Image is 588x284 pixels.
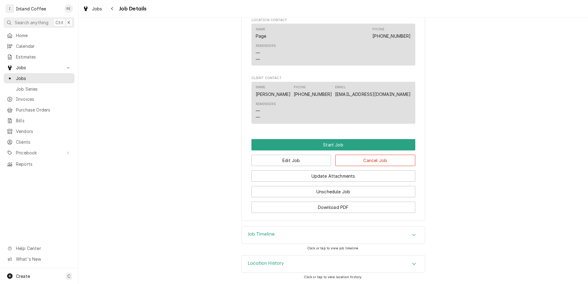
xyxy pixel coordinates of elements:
[251,82,415,127] div: Client Contact List
[4,94,74,104] a: Invoices
[251,186,415,197] button: Unschedule Job
[4,84,74,94] a: Job Series
[256,91,291,97] div: [PERSON_NAME]
[4,52,74,62] a: Estimates
[256,85,266,90] div: Name
[16,107,71,113] span: Purchase Orders
[256,27,266,32] div: Name
[4,30,74,40] a: Home
[4,148,74,158] a: Go to Pricebook
[241,226,425,244] div: Job Timeline
[304,275,362,279] span: Click or tap to view location history.
[251,139,415,150] button: Start Job
[242,226,425,244] div: Accordion Header
[16,274,30,279] span: Create
[372,27,411,39] div: Phone
[6,4,14,13] div: I
[241,255,425,273] div: Location History
[4,17,74,28] button: Search anythingCtrlK
[251,202,415,213] button: Download PDF
[4,137,74,147] a: Clients
[67,273,70,279] span: C
[248,231,275,237] h3: Job Timeline
[16,54,71,60] span: Estimates
[16,6,46,12] div: Inland Coffee
[4,243,74,253] a: Go to Help Center
[251,82,415,124] div: Contact
[335,85,411,97] div: Email
[4,62,74,73] a: Go to Jobs
[16,161,71,167] span: Reports
[242,256,425,273] button: Accordion Details Expand Trigger
[16,150,62,156] span: Pricebook
[16,96,71,102] span: Invoices
[372,27,384,32] div: Phone
[256,114,260,120] div: —
[4,115,74,126] a: Bills
[68,19,70,26] span: K
[251,18,415,68] div: Location Contact
[335,92,411,97] a: [EMAIL_ADDRESS][DOMAIN_NAME]
[107,4,117,13] button: Navigate back
[294,85,332,97] div: Phone
[16,245,71,252] span: Help Center
[251,24,415,68] div: Location Contact List
[294,92,332,97] a: [PHONE_NUMBER]
[248,260,284,266] h3: Location History
[4,105,74,115] a: Purchase Orders
[251,170,415,182] button: Update Attachments
[16,75,71,81] span: Jobs
[256,50,260,56] div: —
[256,27,266,39] div: Name
[251,18,415,23] span: Location Contact
[251,155,331,166] button: Edit Job
[16,128,71,134] span: Vendors
[251,76,415,81] span: Client Contact
[256,44,276,48] div: Reminders
[4,159,74,169] a: Reports
[242,226,425,244] button: Accordion Details Expand Trigger
[92,6,102,12] span: Jobs
[4,41,74,51] a: Calendar
[64,4,73,13] div: Ruth Easley's Avatar
[251,182,415,197] div: Button Group Row
[15,19,48,26] span: Search anything
[251,139,415,150] div: Button Group Row
[16,64,62,71] span: Jobs
[16,139,71,145] span: Clients
[80,4,105,14] a: Jobs
[251,166,415,182] div: Button Group Row
[16,117,71,124] span: Bills
[256,33,266,39] div: Page
[251,24,415,66] div: Contact
[256,56,260,62] div: —
[256,108,260,114] div: —
[16,86,71,92] span: Job Series
[64,4,73,13] div: RE
[251,150,415,166] div: Button Group Row
[307,246,359,250] span: Click or tap to view job timeline.
[335,85,346,90] div: Email
[256,85,291,97] div: Name
[242,256,425,273] div: Accordion Header
[251,197,415,213] div: Button Group Row
[55,19,63,26] span: Ctrl
[4,73,74,83] a: Jobs
[256,44,276,62] div: Reminders
[16,256,71,262] span: What's New
[372,33,411,39] a: [PHONE_NUMBER]
[117,5,147,13] span: Job Details
[4,126,74,136] a: Vendors
[256,102,276,120] div: Reminders
[16,32,71,39] span: Home
[251,139,415,213] div: Button Group
[294,85,306,90] div: Phone
[335,155,415,166] button: Cancel Job
[4,254,74,264] a: Go to What's New
[251,76,415,126] div: Client Contact
[256,102,276,107] div: Reminders
[16,43,71,49] span: Calendar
